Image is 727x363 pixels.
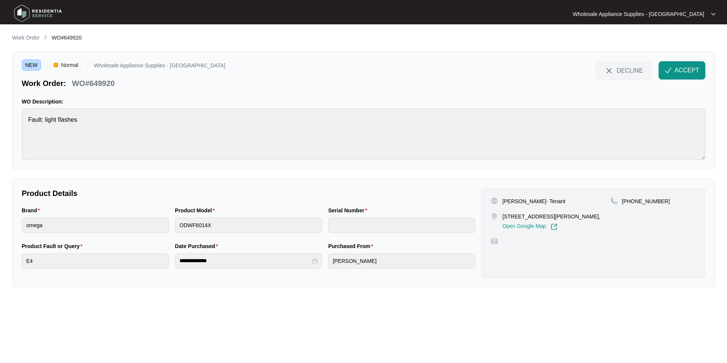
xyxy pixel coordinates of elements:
label: Product Model [175,207,218,214]
img: map-pin [611,197,617,204]
label: Purchased From [328,242,376,250]
span: NEW [22,59,41,71]
p: Product Details [22,188,475,199]
img: user-pin [491,197,498,204]
img: map-pin [491,238,498,245]
input: Purchased From [328,253,475,269]
textarea: Fault: light flashes [22,108,705,160]
img: map-pin [491,213,498,220]
p: Wholesale Appliance Supplies - [GEOGRAPHIC_DATA] [94,63,225,71]
label: Serial Number [328,207,370,214]
a: Work Order [11,34,41,42]
input: Product Fault or Query [22,253,169,269]
p: Work Order [12,34,40,41]
button: close-IconDECLINE [595,61,652,80]
img: check-Icon [665,67,671,74]
button: check-IconACCEPT [659,61,705,80]
input: Date Purchased [179,257,311,265]
label: Product Fault or Query [22,242,86,250]
p: WO#649920 [72,78,114,89]
p: [STREET_ADDRESS][PERSON_NAME], [502,213,600,220]
p: Wholesale Appliance Supplies - [GEOGRAPHIC_DATA] [573,10,704,18]
p: [PHONE_NUMBER] [622,197,670,205]
p: [PERSON_NAME]- Tenant [502,197,565,205]
span: DECLINE [617,66,643,75]
img: residentia service logo [11,2,65,25]
p: WO Description: [22,98,705,105]
input: Brand [22,218,169,233]
img: Vercel Logo [54,63,58,67]
img: chevron-right [43,34,49,40]
img: close-Icon [605,66,614,75]
p: Work Order: [22,78,66,89]
span: WO#649920 [52,35,82,41]
span: Normal [58,59,81,71]
label: Brand [22,207,43,214]
input: Serial Number [328,218,475,233]
a: Open Google Map [502,223,557,230]
input: Product Model [175,218,322,233]
span: ACCEPT [675,66,699,75]
img: dropdown arrow [711,12,716,16]
label: Date Purchased [175,242,221,250]
img: Link-External [551,223,557,230]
